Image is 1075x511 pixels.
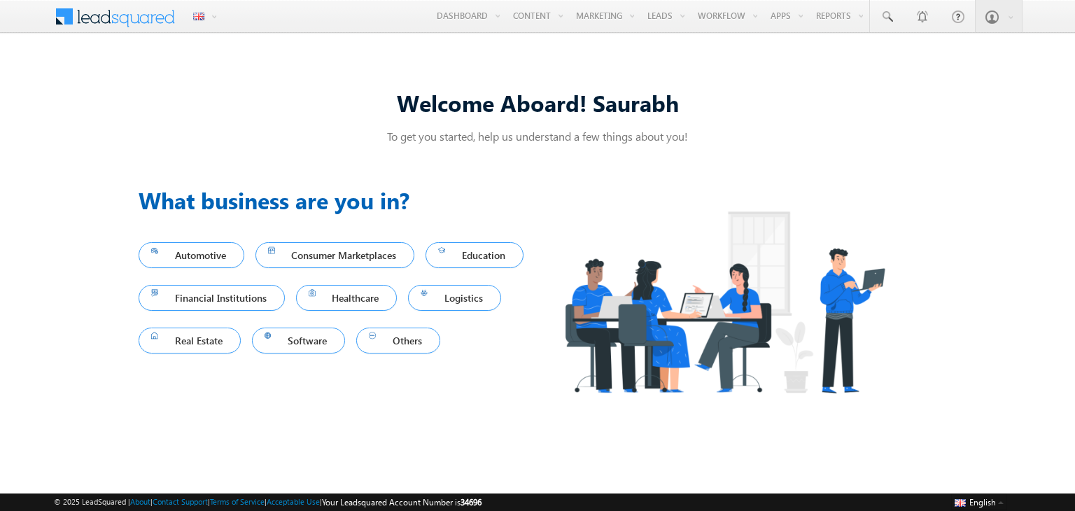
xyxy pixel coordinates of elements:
span: English [969,497,996,507]
span: 34696 [461,497,482,507]
span: Logistics [421,288,489,307]
span: Automotive [151,246,232,265]
img: Industry.png [537,183,911,421]
a: Acceptable Use [267,497,320,506]
span: Real Estate [151,331,228,350]
span: Others [369,331,428,350]
h3: What business are you in? [139,183,537,217]
a: Terms of Service [210,497,265,506]
span: Consumer Marketplaces [268,246,402,265]
span: Healthcare [309,288,385,307]
a: Contact Support [153,497,208,506]
span: Financial Institutions [151,288,272,307]
span: Education [438,246,511,265]
span: Software [265,331,333,350]
p: To get you started, help us understand a few things about you! [139,129,936,143]
a: About [130,497,150,506]
button: English [951,493,1007,510]
span: Your Leadsquared Account Number is [322,497,482,507]
div: Welcome Aboard! Saurabh [139,87,936,118]
span: © 2025 LeadSquared | | | | | [54,496,482,509]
